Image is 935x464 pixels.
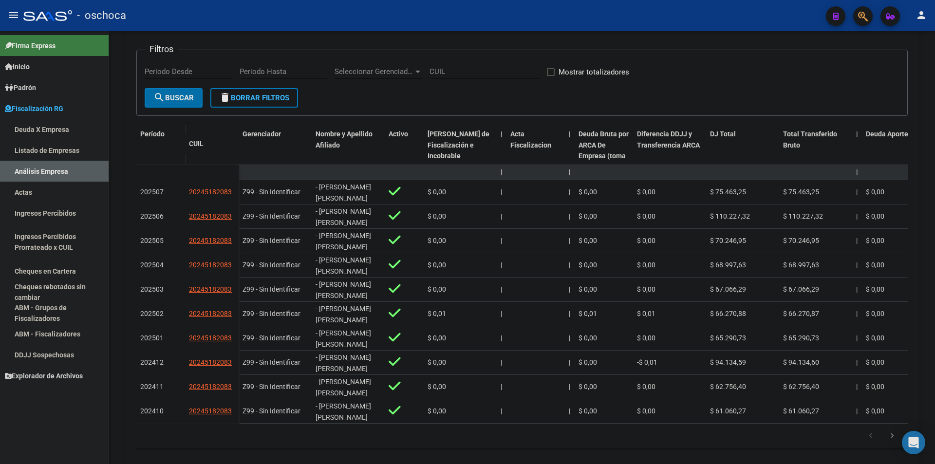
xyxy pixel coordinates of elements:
[428,130,489,160] span: [PERSON_NAME] de Fiscalización e Incobrable
[559,66,629,78] span: Mostrar totalizadores
[136,124,185,165] datatable-header-cell: Período
[637,334,655,342] span: $ 0,00
[866,212,884,220] span: $ 0,00
[866,130,908,138] span: Deuda Aporte
[783,237,819,244] span: $ 70.246,95
[210,88,298,108] button: Borrar Filtros
[153,93,194,102] span: Buscar
[428,188,446,196] span: $ 0,00
[569,285,570,293] span: |
[501,237,502,244] span: |
[189,383,232,390] span: 20245182083
[569,407,570,415] span: |
[710,261,746,269] span: $ 68.997,63
[140,285,164,293] span: 202503
[575,124,633,189] datatable-header-cell: Deuda Bruta por ARCA De Empresa (toma en cuenta todos los afiliados)
[856,285,858,293] span: |
[428,334,446,342] span: $ 0,00
[510,130,551,149] span: Acta Fiscalizacion
[243,334,300,342] span: Z99 - Sin Identificar
[856,130,858,138] span: |
[569,383,570,390] span: |
[145,42,178,56] h3: Filtros
[428,212,446,220] span: $ 0,00
[5,103,63,114] span: Fiscalización RG
[579,212,597,220] span: $ 0,00
[243,358,300,366] span: Z99 - Sin Identificar
[189,188,232,196] span: 20245182083
[316,353,371,372] span: - [PERSON_NAME] [PERSON_NAME]
[866,334,884,342] span: $ 0,00
[5,61,30,72] span: Inicio
[501,285,502,293] span: |
[637,212,655,220] span: $ 0,00
[316,183,371,202] span: - [PERSON_NAME] [PERSON_NAME]
[637,188,655,196] span: $ 0,00
[501,168,503,176] span: |
[77,5,126,26] span: - oschoca
[579,285,597,293] span: $ 0,00
[852,124,862,189] datatable-header-cell: |
[637,237,655,244] span: $ 0,00
[706,124,779,189] datatable-header-cell: DJ Total
[145,88,203,108] button: Buscar
[856,168,858,176] span: |
[428,285,446,293] span: $ 0,00
[856,407,858,415] span: |
[316,329,371,348] span: - [PERSON_NAME] [PERSON_NAME]
[579,334,597,342] span: $ 0,00
[428,310,446,317] span: $ 0,01
[243,383,300,390] span: Z99 - Sin Identificar
[856,237,858,244] span: |
[185,133,239,154] datatable-header-cell: CUIL
[569,168,571,176] span: |
[389,130,408,138] span: Activo
[243,310,300,317] span: Z99 - Sin Identificar
[569,130,571,138] span: |
[501,358,502,366] span: |
[579,383,597,390] span: $ 0,00
[312,124,385,189] datatable-header-cell: Nombre y Apellido Afiliado
[866,261,884,269] span: $ 0,00
[501,310,502,317] span: |
[783,261,819,269] span: $ 68.997,63
[501,407,502,415] span: |
[243,285,300,293] span: Z99 - Sin Identificar
[637,261,655,269] span: $ 0,00
[243,237,300,244] span: Z99 - Sin Identificar
[428,407,446,415] span: $ 0,00
[189,140,204,148] span: CUIL
[140,358,164,366] span: 202412
[710,407,746,415] span: $ 61.060,27
[385,124,424,189] datatable-header-cell: Activo
[569,212,570,220] span: |
[710,358,746,366] span: $ 94.134,59
[866,188,884,196] span: $ 0,00
[316,130,373,149] span: Nombre y Apellido Afiliado
[866,237,884,244] span: $ 0,00
[189,285,232,293] span: 20245182083
[189,310,232,317] span: 20245182083
[856,358,858,366] span: |
[189,358,232,366] span: 20245182083
[501,261,502,269] span: |
[902,431,925,454] div: Open Intercom Messenger
[637,285,655,293] span: $ 0,00
[140,261,164,269] span: 202504
[569,237,570,244] span: |
[219,92,231,103] mat-icon: delete
[862,124,935,189] datatable-header-cell: Deuda Aporte
[497,124,506,189] datatable-header-cell: |
[579,237,597,244] span: $ 0,00
[710,188,746,196] span: $ 75.463,25
[335,67,413,76] span: Seleccionar Gerenciador
[316,256,371,275] span: - [PERSON_NAME] [PERSON_NAME]
[140,334,164,342] span: 202501
[428,261,446,269] span: $ 0,00
[916,9,927,21] mat-icon: person
[189,334,232,342] span: 20245182083
[856,212,858,220] span: |
[637,358,657,366] span: -$ 0,01
[316,232,371,251] span: - [PERSON_NAME] [PERSON_NAME]
[428,237,446,244] span: $ 0,00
